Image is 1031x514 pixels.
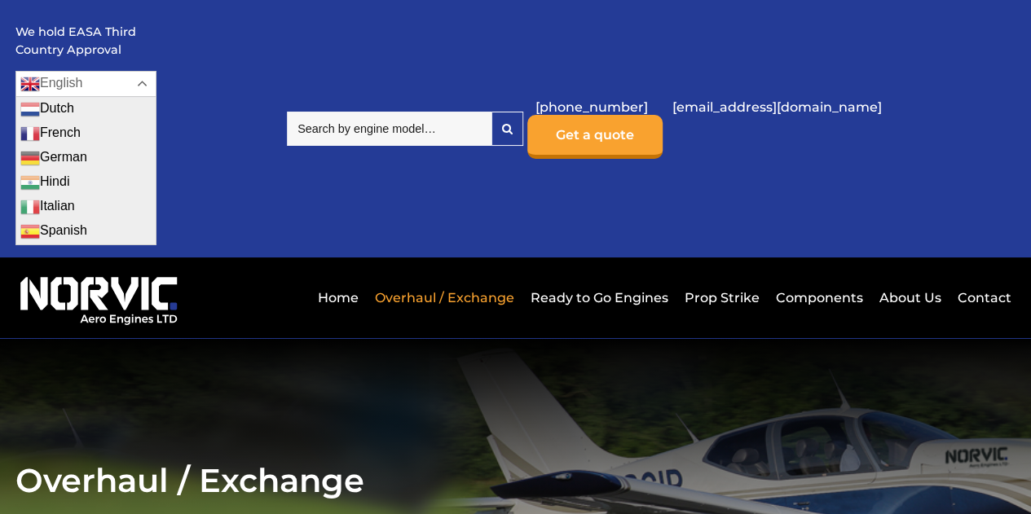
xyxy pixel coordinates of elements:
[20,124,40,143] img: fr
[15,24,138,59] p: We hold EASA Third Country Approval
[527,278,672,318] a: Ready to Go Engines
[15,71,156,97] a: English
[314,278,363,318] a: Home
[371,278,518,318] a: Overhaul / Exchange
[20,99,40,119] img: nl
[772,278,867,318] a: Components
[16,195,156,219] a: Italian
[875,278,945,318] a: About Us
[15,270,183,326] img: Norvic Aero Engines logo
[15,460,1016,500] h2: Overhaul / Exchange
[681,278,764,318] a: Prop Strike
[16,170,156,195] a: Hindi
[20,74,40,94] img: en
[287,112,491,146] input: Search by engine model…
[16,146,156,170] a: German
[20,197,40,217] img: it
[16,97,156,121] a: Dutch
[527,115,663,159] a: Get a quote
[20,173,40,192] img: hi
[16,219,156,244] a: Spanish
[527,87,656,127] a: [PHONE_NUMBER]
[16,121,156,146] a: French
[954,278,1011,318] a: Contact
[664,87,890,127] a: [EMAIL_ADDRESS][DOMAIN_NAME]
[20,222,40,241] img: es
[20,148,40,168] img: de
